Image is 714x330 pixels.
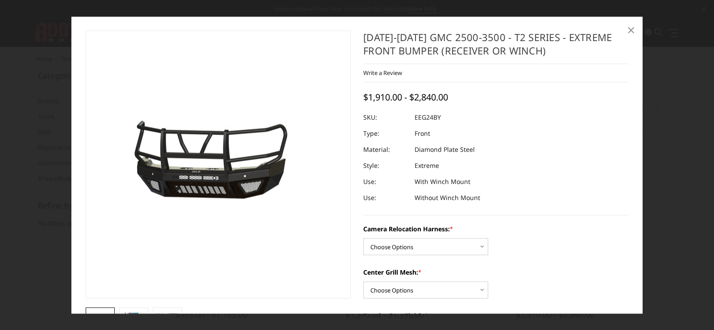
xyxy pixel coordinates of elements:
dt: Style: [363,158,408,174]
dd: Extreme [415,158,439,174]
dt: Use: [363,174,408,190]
dd: EEG24BY [415,109,441,125]
dd: With Winch Mount [415,174,470,190]
dt: Use: [363,190,408,206]
dt: Material: [363,142,408,158]
dd: Front [415,125,430,142]
label: Center Grill Mesh: [363,267,629,277]
h1: [DATE]-[DATE] GMC 2500-3500 - T2 Series - Extreme Front Bumper (receiver or winch) [363,30,629,64]
a: 2024-2025 GMC 2500-3500 - T2 Series - Extreme Front Bumper (receiver or winch) [86,30,351,298]
span: $1,910.00 - $2,840.00 [363,91,448,103]
label: Camera Relocation Harness: [363,224,629,234]
label: Powder Coat Finish: [363,311,629,320]
dt: SKU: [363,109,408,125]
a: Close [624,23,638,38]
dd: Diamond Plate Steel [415,142,475,158]
dd: Without Winch Mount [415,190,480,206]
span: × [627,21,635,40]
dt: Type: [363,125,408,142]
a: Write a Review [363,69,402,77]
